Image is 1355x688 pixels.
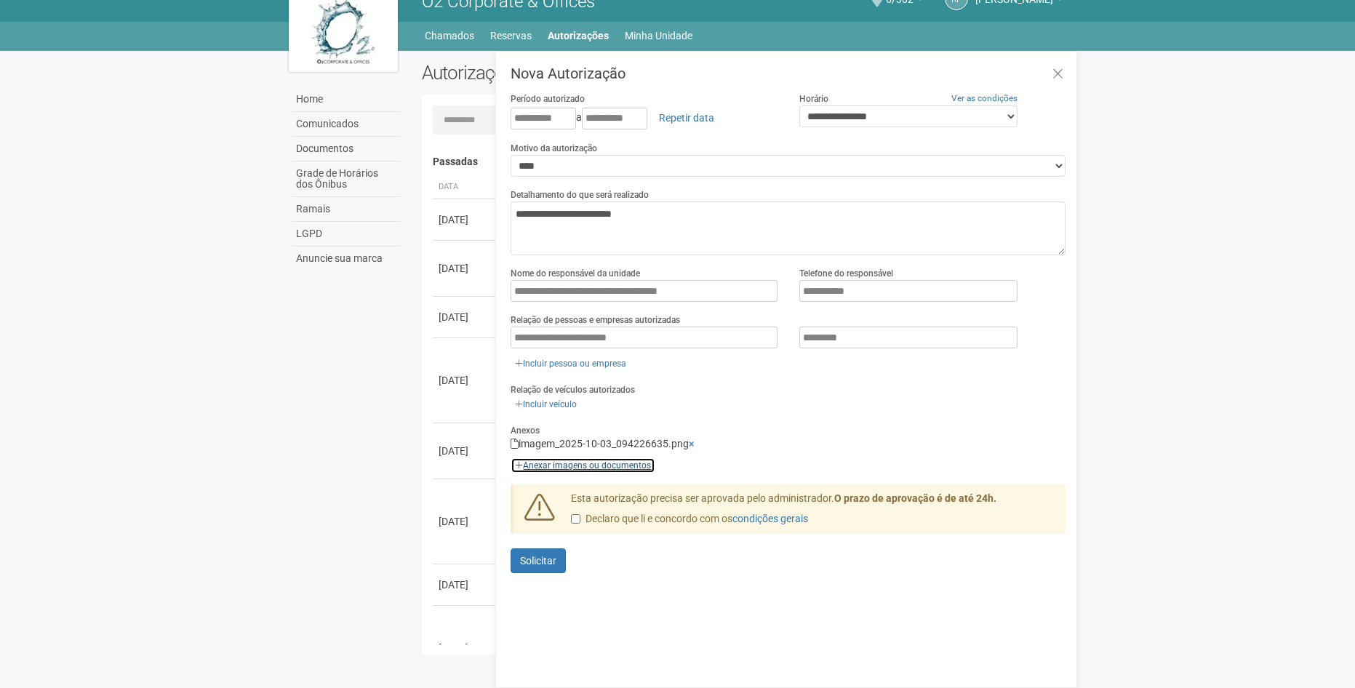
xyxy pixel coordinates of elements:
[799,267,893,280] label: Telefone do responsável
[511,424,540,437] label: Anexos
[511,313,680,327] label: Relação de pessoas e empresas autorizadas
[439,261,492,276] div: [DATE]
[649,105,724,130] a: Repetir data
[511,457,655,473] a: Anexar imagens ou documentos
[511,383,635,396] label: Relação de veículos autorizados
[548,25,609,46] a: Autorizações
[292,222,400,247] a: LGPD
[439,444,492,458] div: [DATE]
[511,437,1066,450] div: imagem_2025-10-03_094226635.png
[511,267,640,280] label: Nome do responsável da unidade
[571,512,808,527] label: Declaro que li e concordo com os
[292,112,400,137] a: Comunicados
[439,514,492,529] div: [DATE]
[433,175,498,199] th: Data
[422,62,733,84] h2: Autorizações
[511,142,597,155] label: Motivo da autorização
[292,161,400,197] a: Grade de Horários dos Ônibus
[520,555,556,567] span: Solicitar
[625,25,692,46] a: Minha Unidade
[560,492,1066,534] div: Esta autorização precisa ser aprovada pelo administrador.
[439,577,492,592] div: [DATE]
[799,92,828,105] label: Horário
[292,137,400,161] a: Documentos
[511,105,778,130] div: a
[439,641,492,655] div: [DATE]
[511,548,566,573] button: Solicitar
[511,92,585,105] label: Período autorizado
[292,197,400,222] a: Ramais
[511,66,1066,81] h3: Nova Autorização
[439,212,492,227] div: [DATE]
[834,492,996,504] strong: O prazo de aprovação é de até 24h.
[689,438,694,449] a: ×
[511,188,649,201] label: Detalhamento do que será realizado
[433,156,1056,167] h4: Passadas
[511,356,631,372] a: Incluir pessoa ou empresa
[490,25,532,46] a: Reservas
[439,310,492,324] div: [DATE]
[292,87,400,112] a: Home
[425,25,474,46] a: Chamados
[951,93,1018,103] a: Ver as condições
[292,247,400,271] a: Anuncie sua marca
[571,514,580,524] input: Declaro que li e concordo com oscondições gerais
[732,513,808,524] a: condições gerais
[439,373,492,388] div: [DATE]
[511,396,581,412] a: Incluir veículo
